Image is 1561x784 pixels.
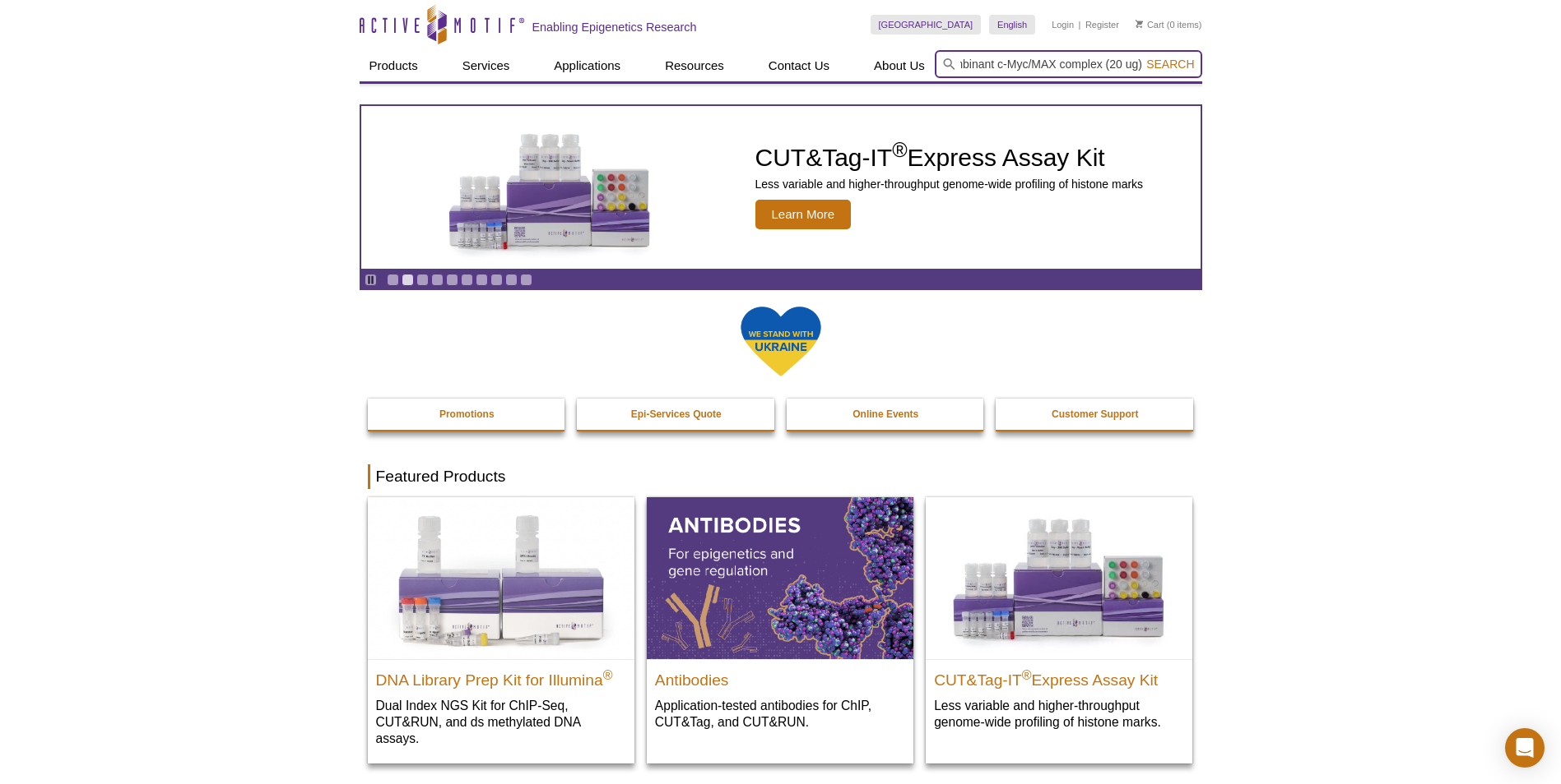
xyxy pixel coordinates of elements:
[603,667,613,681] sup: ®
[368,464,1194,489] h2: Featured Products
[655,50,734,81] a: Resources
[926,497,1192,658] img: CUT&Tag-IT® Express Assay Kit
[402,274,414,286] a: Go to slide 2
[365,274,377,286] a: Toggle autoplay
[1136,19,1164,30] a: Cart
[755,177,1144,191] p: Less variable and higher-throughput genome-wide profiling of histone marks
[740,305,822,378] img: We Stand With Ukraine
[755,145,1144,170] h2: CUT&Tag-IT Express Assay Kit
[361,106,1201,269] a: CUT&Tag-IT Express Assay Kit CUT&Tag-IT®Express Assay Kit Less variable and higher-throughput gen...
[532,20,697,35] h2: Enabling Epigenetics Research
[864,50,935,81] a: About Us
[376,697,626,747] p: Dual Index NGS Kit for ChIP-Seq, CUT&RUN, and ds methylated DNA assays.
[1079,15,1081,35] li: |
[647,497,913,658] img: All Antibodies
[755,200,852,229] span: Learn More
[934,697,1184,731] p: Less variable and higher-throughput genome-wide profiling of histone marks​.
[631,408,722,420] strong: Epi-Services Quote
[655,697,905,731] p: Application-tested antibodies for ChIP, CUT&Tag, and CUT&RUN.
[1052,408,1138,420] strong: Customer Support
[787,399,986,430] a: Online Events
[577,399,776,430] a: Epi-Services Quote
[368,497,634,658] img: DNA Library Prep Kit for Illumina
[453,50,520,81] a: Services
[655,664,905,689] h2: Antibodies
[1052,19,1074,30] a: Login
[1505,728,1545,768] div: Open Intercom Messenger
[376,664,626,689] h2: DNA Library Prep Kit for Illumina
[360,50,428,81] a: Products
[387,274,399,286] a: Go to slide 1
[446,274,458,286] a: Go to slide 5
[416,274,429,286] a: Go to slide 3
[439,408,495,420] strong: Promotions
[647,497,913,746] a: All Antibodies Antibodies Application-tested antibodies for ChIP, CUT&Tag, and CUT&RUN.
[926,497,1192,746] a: CUT&Tag-IT® Express Assay Kit CUT&Tag-IT®Express Assay Kit Less variable and higher-throughput ge...
[368,497,634,763] a: DNA Library Prep Kit for Illumina DNA Library Prep Kit for Illumina® Dual Index NGS Kit for ChIP-...
[490,274,503,286] a: Go to slide 8
[934,664,1184,689] h2: CUT&Tag-IT Express Assay Kit
[871,15,982,35] a: [GEOGRAPHIC_DATA]
[431,274,444,286] a: Go to slide 4
[853,408,918,420] strong: Online Events
[361,106,1201,269] article: CUT&Tag-IT Express Assay Kit
[1022,667,1032,681] sup: ®
[1146,58,1194,71] span: Search
[1141,57,1199,71] button: Search
[1136,20,1143,28] img: Your Cart
[476,274,488,286] a: Go to slide 7
[520,274,532,286] a: Go to slide 10
[996,399,1195,430] a: Customer Support
[989,15,1035,35] a: English
[461,274,473,286] a: Go to slide 6
[544,50,630,81] a: Applications
[935,50,1202,78] input: Keyword, Cat. No.
[1136,15,1202,35] li: (0 items)
[414,97,685,278] img: CUT&Tag-IT Express Assay Kit
[892,138,907,161] sup: ®
[759,50,839,81] a: Contact Us
[368,399,567,430] a: Promotions
[505,274,518,286] a: Go to slide 9
[1085,19,1119,30] a: Register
